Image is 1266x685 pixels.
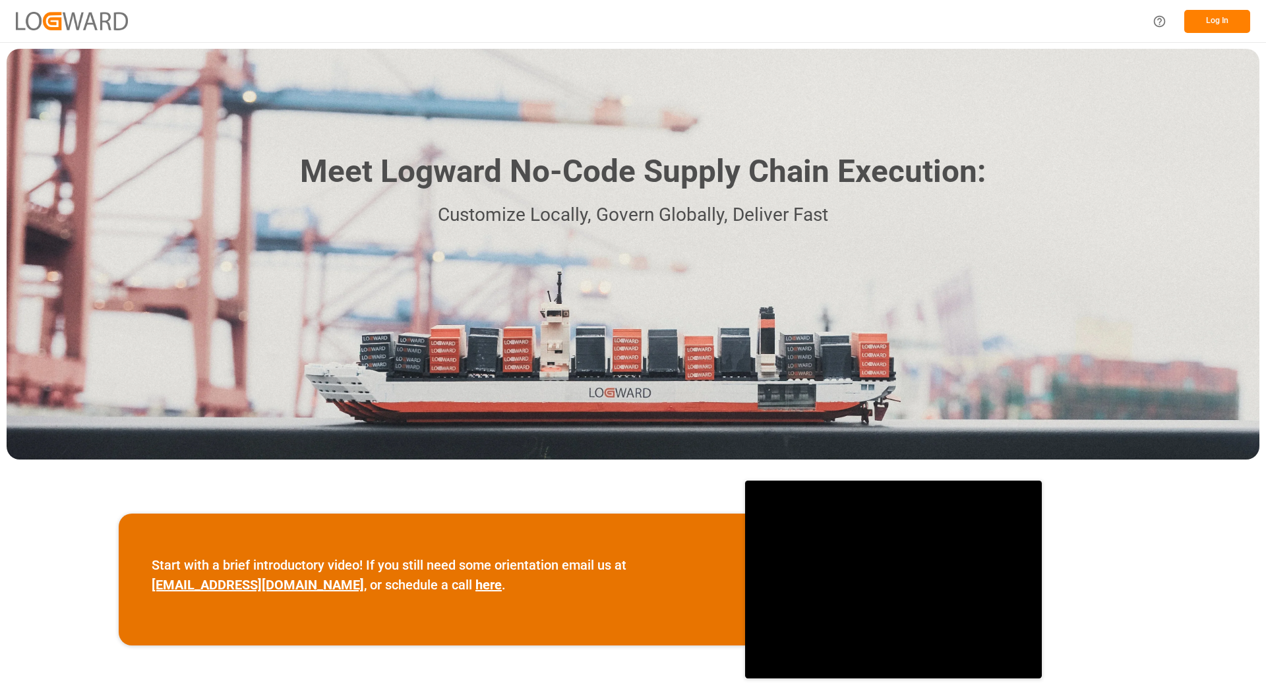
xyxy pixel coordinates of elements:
button: Help Center [1145,7,1174,36]
button: Log In [1184,10,1250,33]
img: Logward_new_orange.png [16,12,128,30]
a: here [475,577,502,593]
p: Customize Locally, Govern Globally, Deliver Fast [280,200,986,230]
p: Start with a brief introductory video! If you still need some orientation email us at , or schedu... [152,555,712,595]
h1: Meet Logward No-Code Supply Chain Execution: [300,148,986,195]
a: [EMAIL_ADDRESS][DOMAIN_NAME] [152,577,364,593]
